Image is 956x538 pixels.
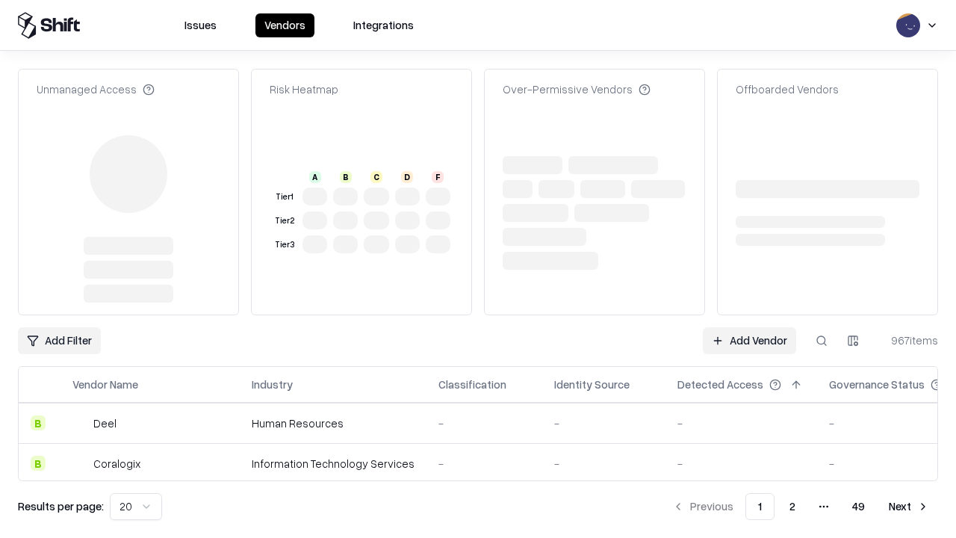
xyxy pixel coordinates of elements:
button: 49 [840,493,877,520]
div: Detected Access [677,377,763,392]
div: - [554,456,654,471]
div: - [554,415,654,431]
div: Human Resources [252,415,415,431]
div: Classification [438,377,506,392]
div: - [677,456,805,471]
a: Add Vendor [703,327,796,354]
div: Governance Status [829,377,925,392]
div: Tier 2 [273,214,297,227]
div: Coralogix [93,456,140,471]
div: Risk Heatmap [270,81,338,97]
img: Deel [72,415,87,430]
div: Unmanaged Access [37,81,155,97]
div: B [31,415,46,430]
button: Integrations [344,13,423,37]
div: F [432,171,444,183]
div: Over-Permissive Vendors [503,81,651,97]
div: B [340,171,352,183]
div: Identity Source [554,377,630,392]
nav: pagination [663,493,938,520]
div: B [31,456,46,471]
button: Vendors [255,13,314,37]
div: Deel [93,415,117,431]
div: 967 items [878,333,938,348]
div: Industry [252,377,293,392]
p: Results per page: [18,498,104,514]
div: Information Technology Services [252,456,415,471]
div: Vendor Name [72,377,138,392]
div: C [370,171,382,183]
button: 2 [777,493,807,520]
div: - [677,415,805,431]
div: Offboarded Vendors [736,81,839,97]
div: A [309,171,321,183]
button: Issues [176,13,226,37]
button: Next [880,493,938,520]
div: - [438,456,530,471]
div: Tier 1 [273,191,297,203]
img: Coralogix [72,456,87,471]
div: - [438,415,530,431]
button: Add Filter [18,327,101,354]
button: 1 [745,493,775,520]
div: Tier 3 [273,238,297,251]
div: D [401,171,413,183]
